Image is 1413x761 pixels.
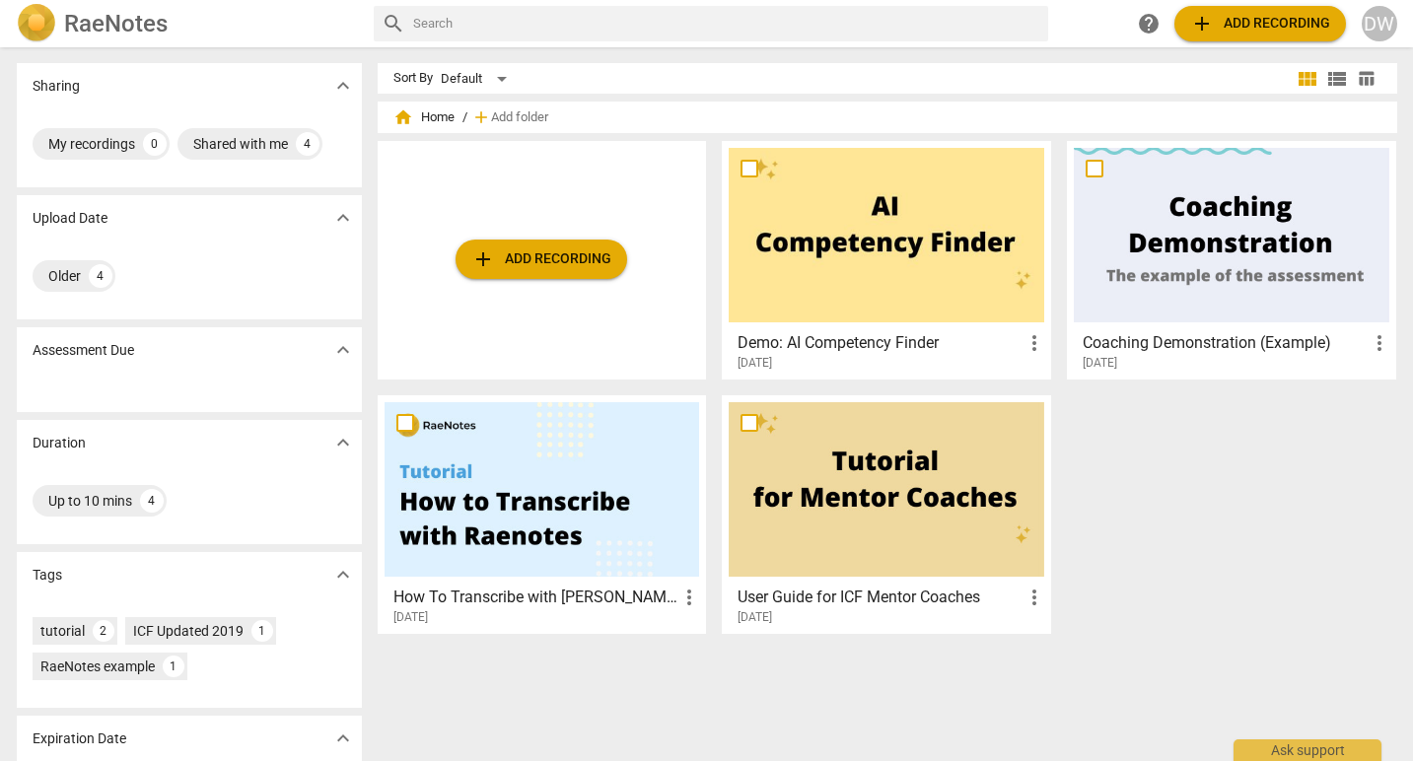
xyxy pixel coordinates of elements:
h3: User Guide for ICF Mentor Coaches [738,586,1023,609]
span: [DATE] [393,609,428,626]
span: home [393,107,413,127]
span: expand_more [331,431,355,454]
span: help [1137,12,1161,35]
button: Show more [328,724,358,753]
span: Add recording [1190,12,1330,35]
a: Coaching Demonstration (Example)[DATE] [1074,148,1389,371]
div: tutorial [40,621,85,641]
span: expand_more [331,338,355,362]
div: 4 [89,264,112,288]
span: / [462,110,467,125]
button: List view [1322,64,1352,94]
p: Upload Date [33,208,107,229]
a: Help [1131,6,1166,41]
div: Default [441,63,514,95]
span: Add recording [471,247,611,271]
span: add [1190,12,1214,35]
span: more_vert [677,586,701,609]
span: [DATE] [1083,355,1117,372]
span: expand_more [331,726,355,750]
div: 0 [143,132,167,156]
button: Upload [1174,6,1346,41]
span: view_module [1296,67,1319,91]
div: Shared with me [193,134,288,154]
span: more_vert [1023,586,1046,609]
a: Demo: AI Competency Finder[DATE] [729,148,1044,371]
h3: Coaching Demonstration (Example) [1083,331,1368,355]
div: Older [48,266,81,286]
p: Assessment Due [33,340,134,361]
button: Show more [328,560,358,589]
span: Add folder [491,110,548,125]
div: 2 [93,620,114,642]
input: Search [413,8,1040,39]
div: Sort By [393,71,433,86]
button: Upload [456,240,627,279]
div: 4 [140,489,164,513]
span: search [382,12,405,35]
h3: How To Transcribe with RaeNotes [393,586,678,609]
div: RaeNotes example [40,657,155,676]
button: Tile view [1293,64,1322,94]
a: User Guide for ICF Mentor Coaches[DATE] [729,402,1044,625]
a: How To Transcribe with [PERSON_NAME][DATE] [385,402,700,625]
button: Table view [1352,64,1381,94]
button: Show more [328,428,358,457]
span: expand_more [331,74,355,98]
h2: RaeNotes [64,10,168,37]
span: view_list [1325,67,1349,91]
span: expand_more [331,206,355,230]
p: Sharing [33,76,80,97]
span: more_vert [1368,331,1391,355]
p: Duration [33,433,86,453]
p: Tags [33,565,62,586]
p: Expiration Date [33,728,126,749]
span: [DATE] [738,609,772,626]
div: Ask support [1234,739,1381,761]
div: 4 [296,132,319,156]
div: Up to 10 mins [48,491,132,511]
button: Show more [328,203,358,233]
div: ICF Updated 2019 [133,621,244,641]
span: more_vert [1023,331,1046,355]
span: Home [393,107,455,127]
button: DW [1362,6,1397,41]
div: My recordings [48,134,135,154]
div: 1 [251,620,273,642]
span: add [471,107,491,127]
a: LogoRaeNotes [17,4,358,43]
div: 1 [163,656,184,677]
span: table_chart [1357,69,1376,88]
h3: Demo: AI Competency Finder [738,331,1023,355]
span: [DATE] [738,355,772,372]
span: expand_more [331,563,355,587]
button: Show more [328,71,358,101]
button: Show more [328,335,358,365]
span: add [471,247,495,271]
img: Logo [17,4,56,43]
